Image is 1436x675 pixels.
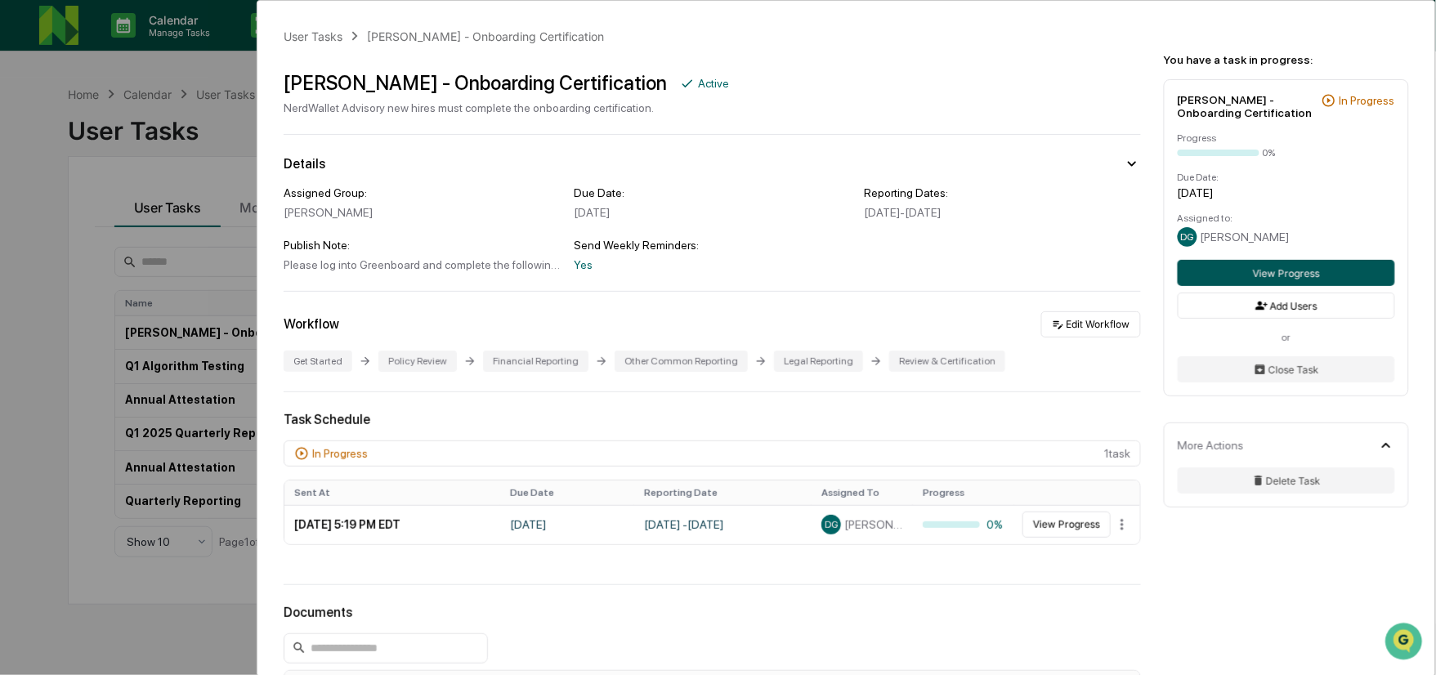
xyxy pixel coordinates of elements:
[115,360,198,373] a: Powered byPylon
[284,605,1141,620] div: Documents
[1178,467,1395,494] button: Delete Task
[1164,53,1409,66] div: You have a task in progress:
[483,351,588,372] div: Financial Reporting
[16,181,110,194] div: Past conversations
[500,481,634,505] th: Due Date
[34,125,64,154] img: 8933085812038_c878075ebb4cc5468115_72.jpg
[574,239,851,252] div: Send Weekly Reminders:
[284,101,729,114] div: NerdWallet Advisory new hires must complete the onboarding certification.
[16,125,46,154] img: 1746055101610-c473b297-6a78-478c-a979-82029cc54cd1
[284,71,667,95] div: [PERSON_NAME] - Onboarding Certification
[136,222,141,235] span: •
[1178,132,1395,144] div: Progress
[1263,147,1276,159] div: 0%
[889,351,1005,372] div: Review & Certification
[1178,93,1315,119] div: [PERSON_NAME] - Onboarding Certification
[1178,293,1395,319] button: Add Users
[284,316,339,332] div: Workflow
[284,156,325,172] div: Details
[634,505,812,544] td: [DATE] - [DATE]
[574,186,851,199] div: Due Date:
[312,447,368,460] div: In Progress
[913,481,1014,505] th: Progress
[378,351,457,372] div: Policy Review
[1201,230,1290,244] span: [PERSON_NAME]
[368,29,605,43] div: [PERSON_NAME] - Onboarding Certification
[253,178,297,198] button: See all
[16,323,29,336] div: 🔎
[1178,172,1395,183] div: Due Date:
[574,258,851,271] div: Yes
[1178,186,1395,199] div: [DATE]
[1178,212,1395,224] div: Assigned to:
[284,29,342,43] div: User Tasks
[33,223,46,236] img: 1746055101610-c473b297-6a78-478c-a979-82029cc54cd1
[163,361,198,373] span: Pylon
[864,186,1141,199] div: Reporting Dates:
[844,518,903,531] span: [PERSON_NAME]
[1178,439,1244,452] div: More Actions
[812,481,913,505] th: Assigned To
[1340,94,1395,107] div: In Progress
[1022,512,1111,538] button: View Progress
[284,440,1141,467] div: 1 task
[1041,311,1141,337] button: Edit Workflow
[74,141,225,154] div: We're available if you need us!
[774,351,863,372] div: Legal Reporting
[284,258,561,271] div: Please log into Greenboard and complete the following Onboarding Task.
[112,284,209,313] a: 🗄️Attestations
[615,351,748,372] div: Other Common Reporting
[284,481,500,505] th: Sent At
[10,284,112,313] a: 🖐️Preclearance
[1178,332,1395,343] div: or
[864,206,941,219] span: [DATE] - [DATE]
[698,77,729,90] div: Active
[284,412,1141,427] div: Task Schedule
[1384,621,1428,665] iframe: Open customer support
[135,290,203,306] span: Attestations
[284,239,561,252] div: Publish Note:
[16,292,29,305] div: 🖐️
[16,207,42,233] img: Jack Rasmussen
[284,186,561,199] div: Assigned Group:
[284,351,352,372] div: Get Started
[278,130,297,150] button: Start new chat
[284,206,561,219] div: [PERSON_NAME]
[1181,231,1194,243] span: DG
[1178,356,1395,382] button: Close Task
[145,222,178,235] span: [DATE]
[119,292,132,305] div: 🗄️
[33,290,105,306] span: Preclearance
[500,505,634,544] td: [DATE]
[74,125,268,141] div: Start new chat
[284,505,500,544] td: [DATE] 5:19 PM EDT
[51,222,132,235] span: [PERSON_NAME]
[10,315,110,344] a: 🔎Data Lookup
[33,321,103,337] span: Data Lookup
[1178,260,1395,286] button: View Progress
[923,518,1004,531] div: 0%
[574,206,851,219] div: [DATE]
[16,34,297,60] p: How can we help?
[634,481,812,505] th: Reporting Date
[825,519,838,530] span: DG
